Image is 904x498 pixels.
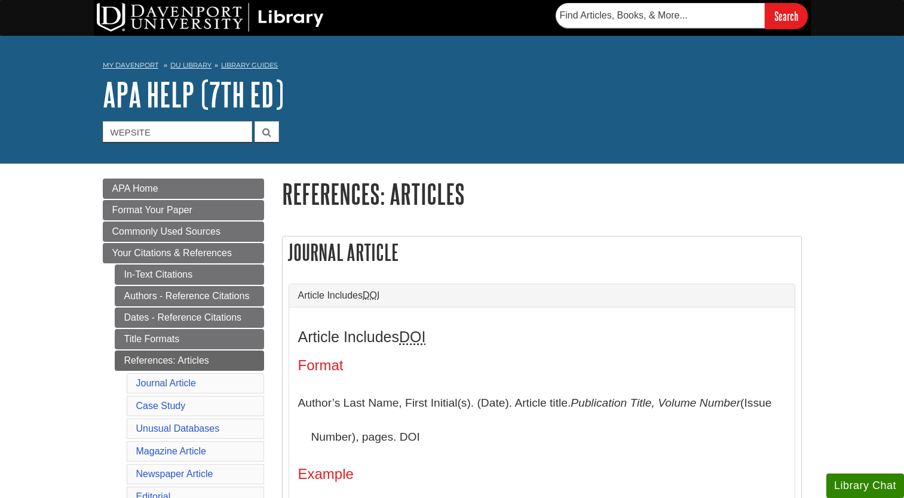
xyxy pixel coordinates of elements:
[556,3,808,29] form: Searches DU Library's articles, books, and more
[363,290,379,300] abbr: Digital Object Identifier. This is the string of numbers associated with a particular article. No...
[103,222,264,242] a: Commonly Used Sources
[103,243,264,263] a: Your Citations & References
[136,469,213,479] a: Newspaper Article
[136,423,220,434] a: Unusual Databases
[103,76,284,113] a: APA Help (7th Ed)
[765,3,808,29] input: Search
[115,329,264,349] a: Title Formats
[399,328,425,345] abbr: Digital Object Identifier. This is the string of numbers associated with a particular article. No...
[112,205,192,215] span: Format Your Paper
[298,328,786,346] h3: Article Includes
[97,3,324,32] img: DU Library
[136,446,206,456] a: Magazine Article
[298,386,786,454] p: Author’s Last Name, First Initial(s). (Date). Article title. (Issue Number), pages. DOI
[112,183,158,193] span: APA Home
[103,200,264,220] a: Format Your Paper
[115,308,264,328] a: Dates - Reference Citations
[103,179,264,199] a: APA Home
[298,466,786,482] h4: Example
[115,265,264,285] a: In-Text Citations
[282,179,802,209] h1: References: Articles
[556,3,765,28] input: Find Articles, Books, & More...
[571,396,740,409] i: Publication Title, Volume Number
[136,401,186,411] a: Case Study
[112,248,232,258] span: Your Citations & References
[103,57,802,76] nav: breadcrumb
[298,290,786,301] a: Article IncludesDOI
[115,351,264,371] a: References: Articles
[221,61,278,69] a: Library Guides
[112,226,220,236] span: Commonly Used Sources
[103,60,158,70] a: My Davenport
[115,286,264,306] a: Authors - Reference Citations
[136,378,197,388] a: Journal Article
[170,61,212,69] a: DU Library
[283,236,801,268] h2: Journal Article
[826,474,904,498] button: Library Chat
[298,358,786,373] h4: Format
[103,121,252,142] input: Search DU's APA Guide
